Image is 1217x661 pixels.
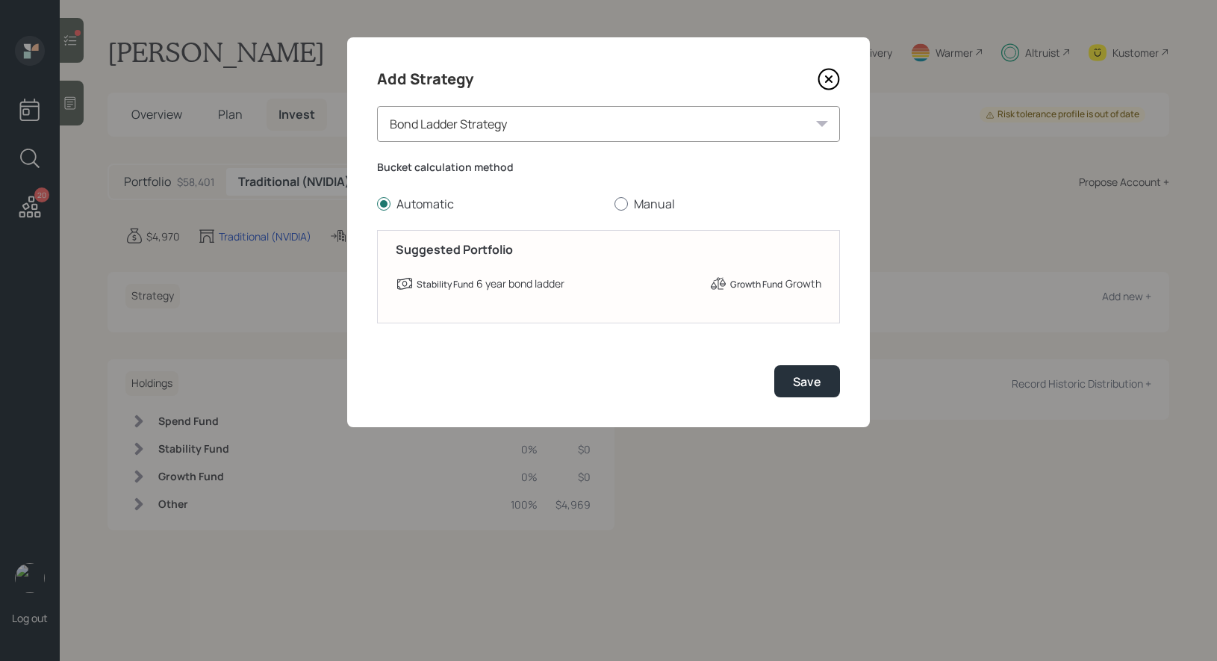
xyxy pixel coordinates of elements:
button: Save [774,365,840,397]
h5: Suggested Portfolio [396,243,821,257]
div: 6 year bond ladder [476,276,564,291]
label: Bucket calculation method [377,160,840,175]
div: Bond Ladder Strategy [377,106,840,142]
h4: Add Strategy [377,67,473,91]
label: Stability Fund [417,279,473,291]
div: Save [793,373,821,390]
label: Growth Fund [730,279,782,291]
label: Automatic [377,196,603,212]
div: Growth [785,276,821,291]
label: Manual [614,196,840,212]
